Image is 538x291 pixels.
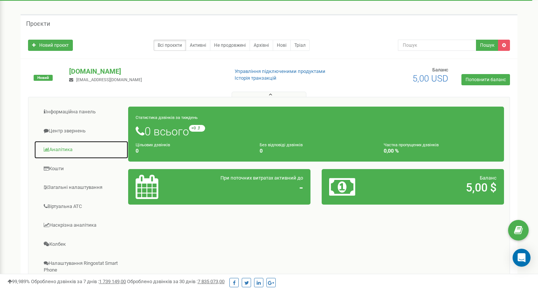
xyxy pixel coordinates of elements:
[389,181,497,194] h2: 5,00 $
[398,40,476,51] input: Пошук
[412,73,448,84] span: 5,00 USD
[290,40,310,51] a: Тріал
[273,40,291,51] a: Нові
[34,254,129,279] a: Налаштування Ringostat Smart Phone
[34,160,129,178] a: Кошти
[198,279,225,284] u: 7 835 073,00
[76,77,142,82] span: [EMAIL_ADDRESS][DOMAIN_NAME]
[210,40,250,51] a: Не продовжені
[476,40,498,51] button: Пошук
[154,40,186,51] a: Всі проєкти
[384,148,497,154] h4: 0,00 %
[28,40,73,51] a: Новий проєкт
[195,181,303,194] h2: -
[34,197,129,216] a: Віртуальна АТС
[235,75,276,81] a: Історія транзакцій
[186,40,210,51] a: Активні
[260,143,303,147] small: Без відповіді дзвінків
[34,75,53,81] span: Новий
[136,143,170,147] small: Цільових дзвінків
[127,279,225,284] span: Оброблено дзвінків за 30 днів :
[220,175,303,181] span: При поточних витратах активний до
[34,141,129,159] a: Аналiтика
[136,125,497,138] h1: 0 всього
[235,68,325,74] a: Управління підключеними продуктами
[432,67,448,73] span: Баланс
[250,40,273,51] a: Архівні
[189,125,205,132] small: +0
[136,115,198,120] small: Статистика дзвінків за тиждень
[461,74,510,85] a: Поповнити баланс
[34,178,129,197] a: Загальні налаштування
[480,175,497,181] span: Баланс
[31,279,126,284] span: Оброблено дзвінків за 7 днів :
[260,148,372,154] h4: 0
[69,67,222,76] p: [DOMAIN_NAME]
[34,235,129,254] a: Колбек
[136,148,248,154] h4: 0
[34,122,129,140] a: Центр звернень
[384,143,439,147] small: Частка пропущених дзвінків
[26,21,50,27] h5: Проєкти
[513,249,531,267] div: Open Intercom Messenger
[7,279,30,284] span: 99,989%
[34,216,129,235] a: Наскрізна аналітика
[34,103,129,121] a: Інформаційна панель
[99,279,126,284] u: 1 739 149,00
